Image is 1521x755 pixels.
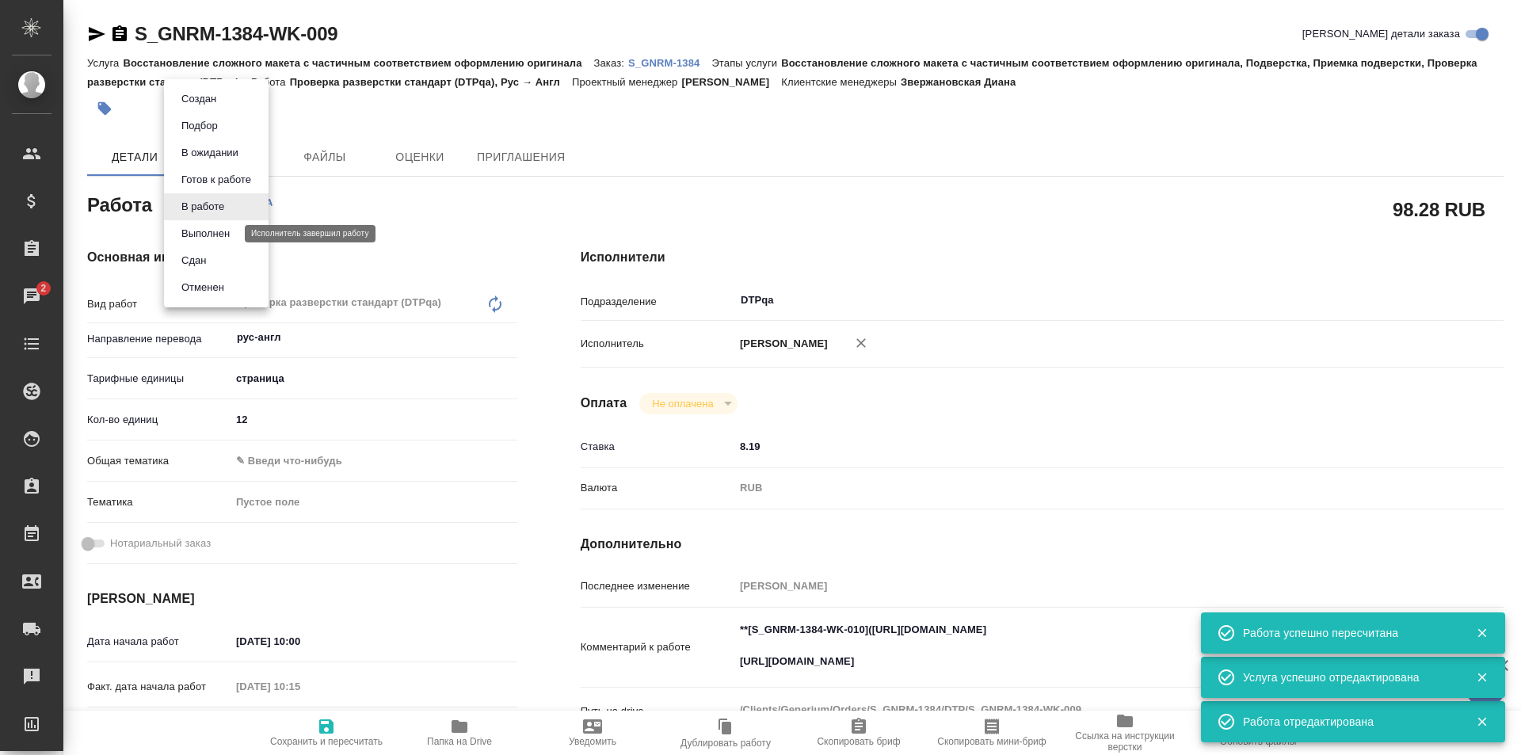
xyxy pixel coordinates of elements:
div: Работа отредактирована [1243,714,1452,730]
button: В работе [177,198,229,215]
button: В ожидании [177,144,243,162]
button: Создан [177,90,221,108]
button: Сдан [177,252,211,269]
button: Подбор [177,117,223,135]
button: Выполнен [177,225,234,242]
button: Закрыть [1466,670,1498,684]
button: Готов к работе [177,171,256,189]
div: Услуга успешно отредактирована [1243,669,1452,685]
button: Закрыть [1466,715,1498,729]
button: Отменен [177,279,229,296]
div: Работа успешно пересчитана [1243,625,1452,641]
button: Закрыть [1466,626,1498,640]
